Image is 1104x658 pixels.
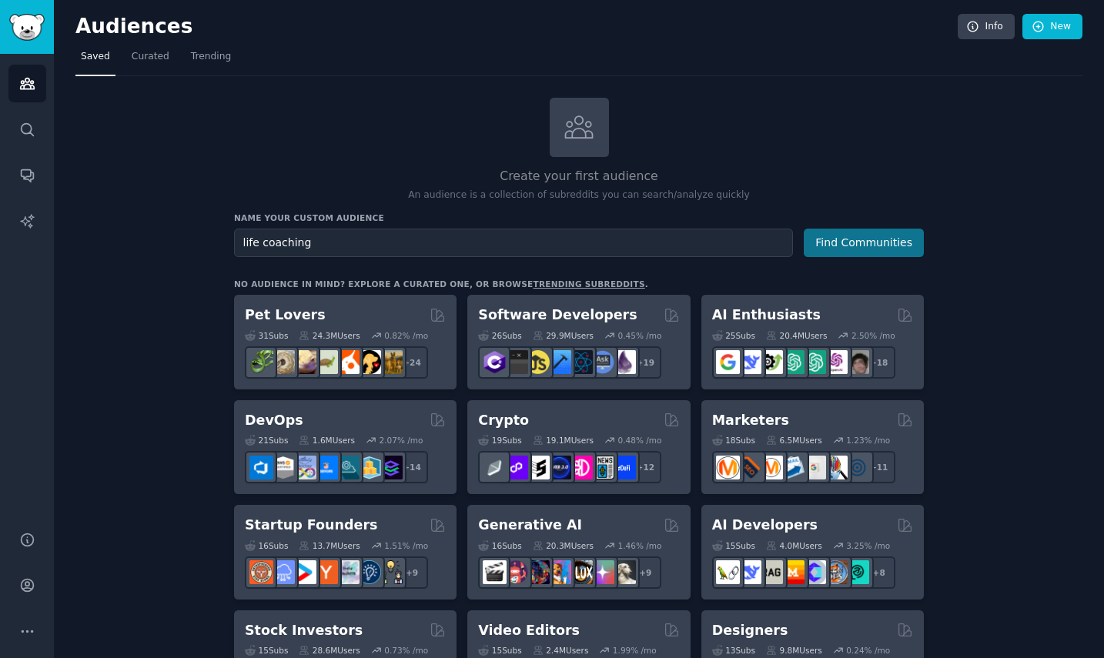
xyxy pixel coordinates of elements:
[766,435,822,446] div: 6.5M Users
[533,540,594,551] div: 20.3M Users
[293,350,316,374] img: leopardgeckos
[380,435,423,446] div: 2.07 % /mo
[271,560,295,584] img: SaaS
[569,350,593,374] img: reactnative
[396,451,428,483] div: + 14
[336,350,360,374] img: cockatiel
[478,411,529,430] h2: Crypto
[547,560,571,584] img: sdforall
[245,516,377,535] h2: Startup Founders
[526,456,550,479] img: ethstaker
[357,350,381,374] img: PetAdvice
[245,645,288,656] div: 15 Sub s
[249,456,273,479] img: azuredevops
[478,540,521,551] div: 16 Sub s
[234,189,924,202] p: An audience is a collection of subreddits you can search/analyze quickly
[314,560,338,584] img: ycombinator
[547,456,571,479] img: web3
[629,556,661,589] div: + 9
[781,456,805,479] img: Emailmarketing
[299,330,360,341] div: 24.3M Users
[590,560,614,584] img: starryai
[569,560,593,584] img: FluxAI
[299,540,360,551] div: 13.7M Users
[75,45,115,76] a: Saved
[245,540,288,551] div: 16 Sub s
[478,645,521,656] div: 15 Sub s
[132,50,169,64] span: Curated
[958,14,1015,40] a: Info
[618,330,662,341] div: 0.45 % /mo
[396,346,428,379] div: + 24
[478,306,637,325] h2: Software Developers
[759,350,783,374] img: AItoolsCatalog
[379,560,403,584] img: growmybusiness
[336,560,360,584] img: indiehackers
[738,456,761,479] img: bigseo
[314,350,338,374] img: turtle
[81,50,110,64] span: Saved
[75,15,958,39] h2: Audiences
[863,556,895,589] div: + 8
[533,645,589,656] div: 2.4M Users
[533,279,644,289] a: trending subreddits
[590,350,614,374] img: AskComputerScience
[863,451,895,483] div: + 11
[357,456,381,479] img: aws_cdk
[612,350,636,374] img: elixir
[384,540,428,551] div: 1.51 % /mo
[766,540,822,551] div: 4.0M Users
[846,435,890,446] div: 1.23 % /mo
[245,411,303,430] h2: DevOps
[716,350,740,374] img: GoogleGeminiAI
[245,621,363,640] h2: Stock Investors
[271,350,295,374] img: ballpython
[851,330,895,341] div: 2.50 % /mo
[126,45,175,76] a: Curated
[802,560,826,584] img: OpenSourceAI
[612,456,636,479] img: defi_
[526,350,550,374] img: learnjavascript
[357,560,381,584] img: Entrepreneurship
[504,350,528,374] img: software
[618,435,662,446] div: 0.48 % /mo
[533,330,594,341] div: 29.9M Users
[863,346,895,379] div: + 18
[629,451,661,483] div: + 12
[845,456,869,479] img: OnlineMarketing
[759,560,783,584] img: Rag
[9,14,45,41] img: GummySearch logo
[766,330,827,341] div: 20.4M Users
[712,411,789,430] h2: Marketers
[712,621,788,640] h2: Designers
[738,560,761,584] img: DeepSeek
[712,540,755,551] div: 15 Sub s
[314,456,338,479] img: DevOpsLinks
[569,456,593,479] img: defiblockchain
[533,435,594,446] div: 19.1M Users
[846,540,890,551] div: 3.25 % /mo
[712,306,821,325] h2: AI Enthusiasts
[234,167,924,186] h2: Create your first audience
[483,560,507,584] img: aivideo
[478,435,521,446] div: 19 Sub s
[712,435,755,446] div: 18 Sub s
[612,560,636,584] img: DreamBooth
[1022,14,1082,40] a: New
[716,456,740,479] img: content_marketing
[845,350,869,374] img: ArtificalIntelligence
[384,330,428,341] div: 0.82 % /mo
[478,330,521,341] div: 26 Sub s
[802,350,826,374] img: chatgpt_prompts_
[766,645,822,656] div: 9.8M Users
[738,350,761,374] img: DeepSeek
[234,279,648,289] div: No audience in mind? Explore a curated one, or browse .
[379,350,403,374] img: dogbreed
[629,346,661,379] div: + 19
[299,435,355,446] div: 1.6M Users
[618,540,662,551] div: 1.46 % /mo
[845,560,869,584] img: AIDevelopersSociety
[712,330,755,341] div: 25 Sub s
[504,560,528,584] img: dalle2
[712,645,755,656] div: 13 Sub s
